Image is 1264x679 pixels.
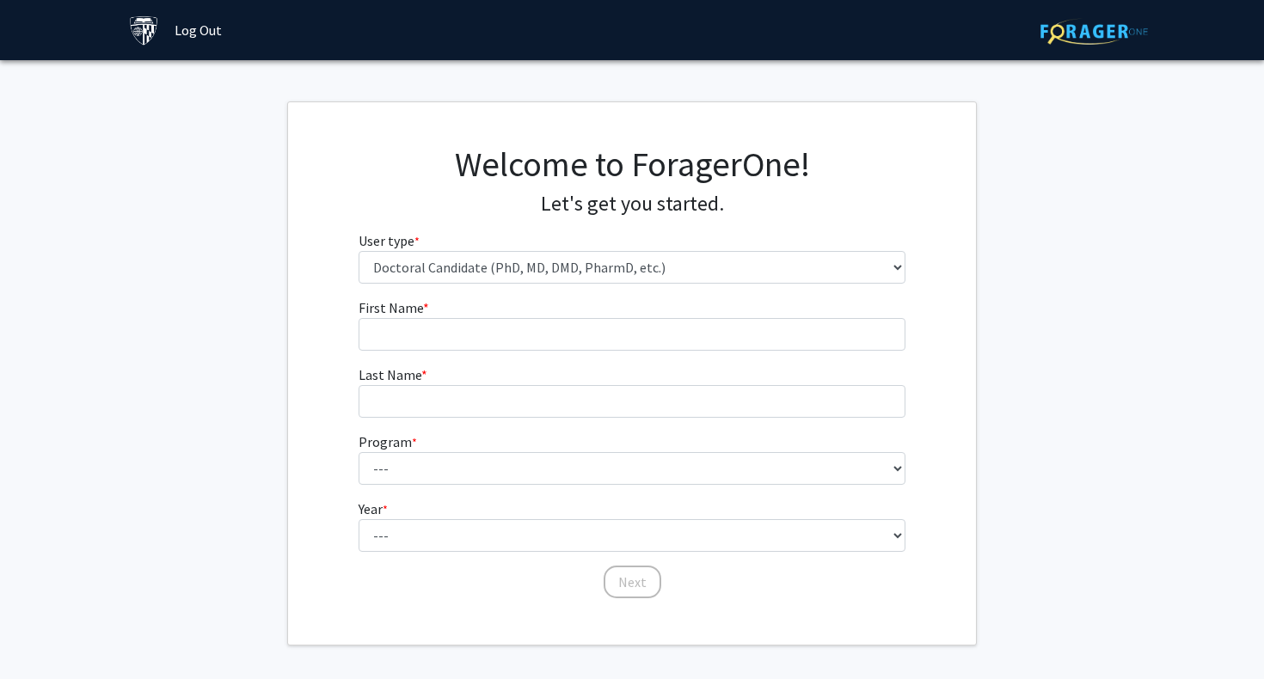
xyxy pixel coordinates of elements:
[359,144,906,185] h1: Welcome to ForagerOne!
[13,602,73,666] iframe: Chat
[1040,18,1148,45] img: ForagerOne Logo
[129,15,159,46] img: Johns Hopkins University Logo
[359,366,421,383] span: Last Name
[359,499,388,519] label: Year
[359,299,423,316] span: First Name
[359,230,420,251] label: User type
[359,192,906,217] h4: Let's get you started.
[604,566,661,598] button: Next
[359,431,417,452] label: Program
